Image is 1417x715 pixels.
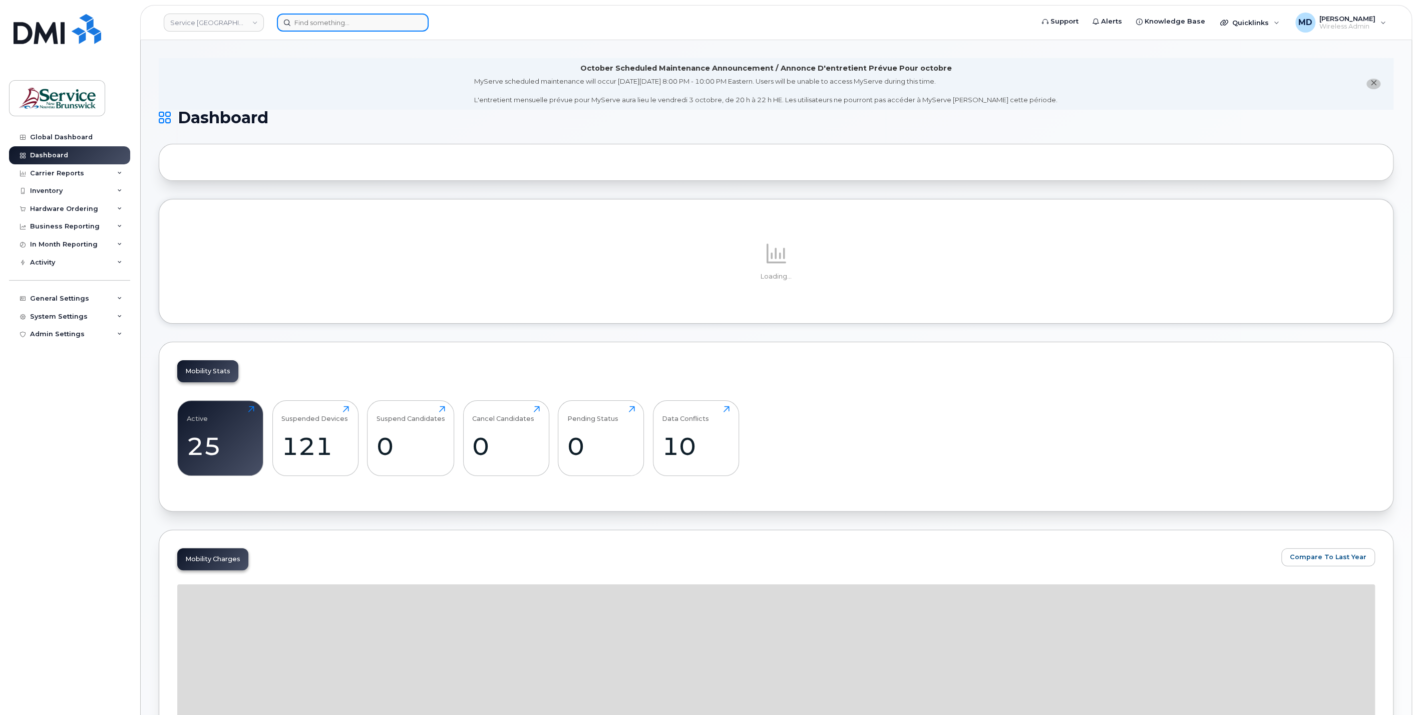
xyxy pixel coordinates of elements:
[281,406,349,470] a: Suspended Devices121
[1290,552,1366,562] span: Compare To Last Year
[662,406,730,470] a: Data Conflicts10
[187,431,254,461] div: 25
[1366,79,1380,89] button: close notification
[662,406,709,422] div: Data Conflicts
[472,406,540,470] a: Cancel Candidates0
[1281,548,1375,566] button: Compare To Last Year
[281,406,348,422] div: Suspended Devices
[472,406,534,422] div: Cancel Candidates
[580,63,952,74] div: October Scheduled Maintenance Announcement / Annonce D'entretient Prévue Pour octobre
[472,431,540,461] div: 0
[178,110,268,125] span: Dashboard
[377,431,445,461] div: 0
[567,406,618,422] div: Pending Status
[187,406,208,422] div: Active
[177,272,1375,281] p: Loading...
[474,77,1057,105] div: MyServe scheduled maintenance will occur [DATE][DATE] 8:00 PM - 10:00 PM Eastern. Users will be u...
[567,406,635,470] a: Pending Status0
[377,406,445,422] div: Suspend Candidates
[377,406,445,470] a: Suspend Candidates0
[662,431,730,461] div: 10
[187,406,254,470] a: Active25
[281,431,349,461] div: 121
[567,431,635,461] div: 0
